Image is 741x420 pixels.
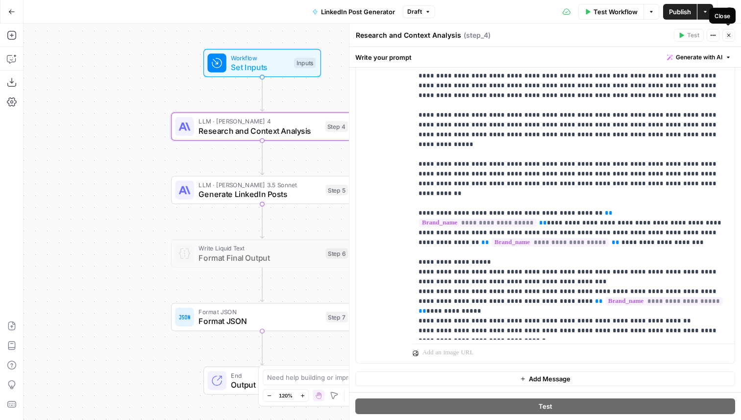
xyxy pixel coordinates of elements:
[715,11,730,20] div: Close
[407,7,422,16] span: Draft
[349,47,741,67] div: Write your prompt
[356,18,405,363] div: user
[279,392,293,399] span: 120%
[326,312,348,322] div: Step 7
[306,4,401,20] button: LinkedIn Post Generator
[593,7,638,17] span: Test Workflow
[198,252,321,264] span: Format Final Output
[171,112,353,141] div: LLM · [PERSON_NAME] 4Research and Context AnalysisStep 4
[326,248,348,259] div: Step 6
[260,77,264,111] g: Edge from start to step_4
[355,398,735,414] button: Test
[198,117,320,126] span: LLM · [PERSON_NAME] 4
[260,268,264,302] g: Edge from step_6 to step_7
[198,315,321,327] span: Format JSON
[198,188,321,200] span: Generate LinkedIn Posts
[663,4,697,20] button: Publish
[198,180,321,189] span: LLM · [PERSON_NAME] 3.5 Sonnet
[669,7,691,17] span: Publish
[171,303,353,331] div: Format JSONFormat JSONStep 7
[674,29,704,42] button: Test
[171,240,353,268] div: Write Liquid TextFormat Final OutputStep 6
[260,204,264,239] g: Edge from step_5 to step_6
[260,141,264,175] g: Edge from step_4 to step_5
[260,331,264,366] g: Edge from step_7 to end
[171,367,353,395] div: EndOutput
[663,51,735,64] button: Generate with AI
[529,374,570,384] span: Add Message
[171,176,353,204] div: LLM · [PERSON_NAME] 3.5 SonnetGenerate LinkedIn PostsStep 5
[198,125,320,137] span: Research and Context Analysis
[171,49,353,77] div: WorkflowSet InputsInputs
[231,53,289,62] span: Workflow
[355,371,735,386] button: Add Message
[321,7,395,17] span: LinkedIn Post Generator
[231,379,311,391] span: Output
[464,30,491,40] span: ( step_4 )
[325,121,348,132] div: Step 4
[294,58,316,69] div: Inputs
[326,185,348,196] div: Step 5
[403,5,435,18] button: Draft
[578,4,643,20] button: Test Workflow
[231,61,289,73] span: Set Inputs
[356,30,461,40] textarea: Research and Context Analysis
[539,401,552,411] span: Test
[198,307,321,317] span: Format JSON
[231,371,311,380] span: End
[687,31,699,40] span: Test
[676,53,722,62] span: Generate with AI
[198,244,321,253] span: Write Liquid Text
